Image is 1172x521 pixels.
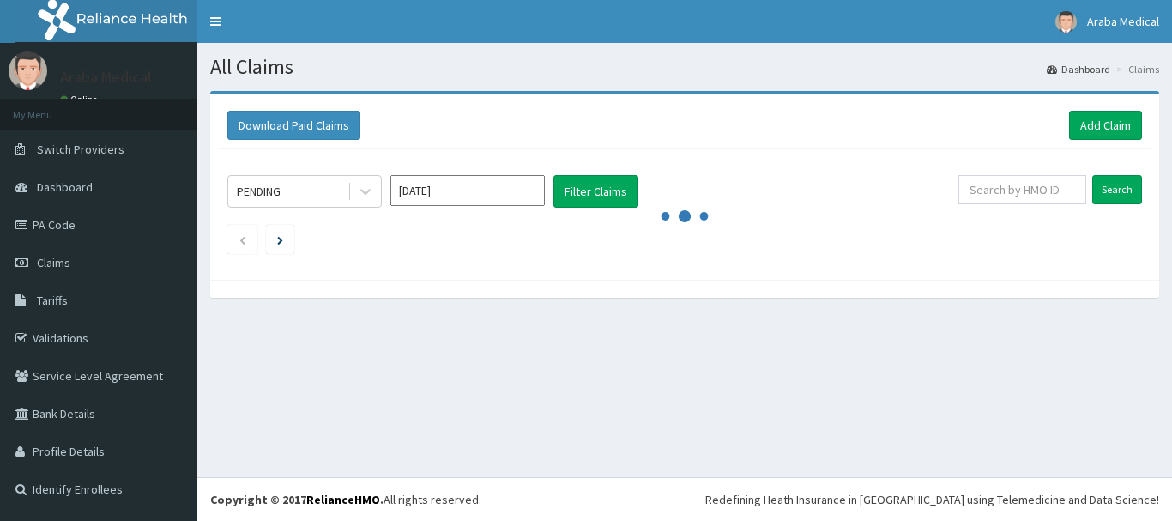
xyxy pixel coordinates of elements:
[1069,111,1142,140] a: Add Claim
[37,142,124,157] span: Switch Providers
[37,293,68,308] span: Tariffs
[37,255,70,270] span: Claims
[659,191,710,242] svg: audio-loading
[210,492,384,507] strong: Copyright © 2017 .
[277,232,283,247] a: Next page
[1092,175,1142,204] input: Search
[239,232,246,247] a: Previous page
[227,111,360,140] button: Download Paid Claims
[37,179,93,195] span: Dashboard
[1112,62,1159,76] li: Claims
[1087,14,1159,29] span: Araba Medical
[60,94,101,106] a: Online
[210,56,1159,78] h1: All Claims
[1055,11,1077,33] img: User Image
[390,175,545,206] input: Select Month and Year
[237,183,281,200] div: PENDING
[958,175,1086,204] input: Search by HMO ID
[197,477,1172,521] footer: All rights reserved.
[705,491,1159,508] div: Redefining Heath Insurance in [GEOGRAPHIC_DATA] using Telemedicine and Data Science!
[306,492,380,507] a: RelianceHMO
[9,51,47,90] img: User Image
[1047,62,1110,76] a: Dashboard
[60,70,152,85] p: Araba Medical
[553,175,638,208] button: Filter Claims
